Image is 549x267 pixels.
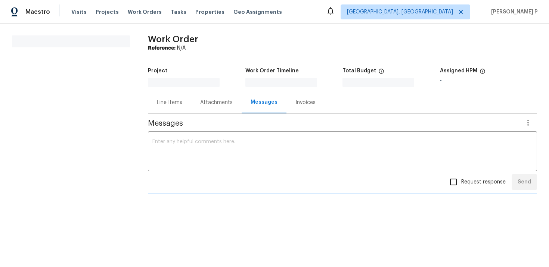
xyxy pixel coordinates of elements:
span: [PERSON_NAME] P [488,8,538,16]
span: [GEOGRAPHIC_DATA], [GEOGRAPHIC_DATA] [347,8,453,16]
span: Projects [96,8,119,16]
span: Tasks [171,9,186,15]
h5: Assigned HPM [440,68,477,73]
span: Messages [148,120,519,127]
span: The hpm assigned to this work order. [480,68,486,78]
h5: Total Budget [342,68,376,73]
h5: Project [148,68,167,73]
div: Invoices [295,99,316,106]
span: Properties [195,8,224,16]
div: N/A [148,44,537,52]
div: Attachments [200,99,233,106]
span: Work Orders [128,8,162,16]
span: The total cost of line items that have been proposed by Opendoor. This sum includes line items th... [378,68,384,78]
span: Request response [461,178,506,186]
div: - [440,78,537,83]
b: Reference: [148,45,176,51]
div: Messages [251,98,277,106]
span: Work Order [148,35,198,44]
h5: Work Order Timeline [245,68,299,73]
div: Line Items [157,99,182,106]
span: Maestro [25,8,50,16]
span: Visits [71,8,87,16]
span: Geo Assignments [233,8,282,16]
